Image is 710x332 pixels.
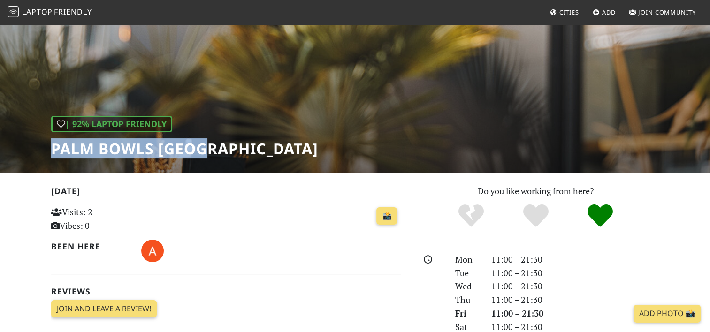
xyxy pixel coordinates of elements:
span: Laptop [22,7,53,17]
div: 11:00 – 21:30 [486,253,665,266]
p: Do you like working from here? [412,184,659,198]
div: Tue [450,266,485,280]
div: Mon [450,253,485,266]
div: 11:00 – 21:30 [486,293,665,307]
span: Friendly [54,7,92,17]
a: LaptopFriendly LaptopFriendly [8,4,92,21]
div: 11:00 – 21:30 [486,279,665,293]
img: LaptopFriendly [8,6,19,17]
span: Aurora Serbin [141,244,164,256]
a: Cities [546,4,583,21]
h2: Reviews [51,287,401,296]
div: 11:00 – 21:30 [486,307,665,320]
a: 📸 [376,207,397,225]
div: 11:00 – 21:30 [486,266,665,280]
h2: Been here [51,241,130,251]
img: 6124-aurora.jpg [141,240,164,262]
span: Cities [559,8,579,16]
a: Join and leave a review! [51,300,157,318]
div: Wed [450,279,485,293]
div: Thu [450,293,485,307]
h1: Palm Bowls [GEOGRAPHIC_DATA] [51,140,318,158]
div: | 92% Laptop Friendly [51,116,172,132]
span: Join Community [638,8,696,16]
div: No [439,203,504,229]
a: Add [589,4,619,21]
div: Definitely! [568,203,633,229]
div: Fri [450,307,485,320]
span: Add [602,8,616,16]
div: Yes [504,203,568,229]
p: Visits: 2 Vibes: 0 [51,205,160,233]
h2: [DATE] [51,186,401,200]
a: Join Community [625,4,700,21]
